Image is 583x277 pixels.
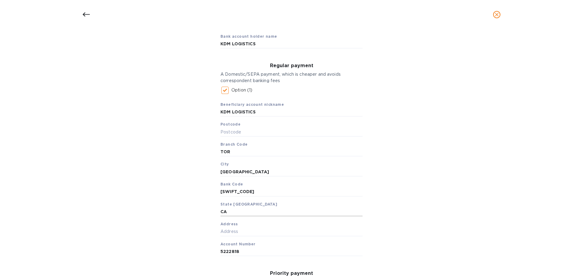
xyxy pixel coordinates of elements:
b: Bank account holder name [220,34,277,39]
input: Postcode [220,127,363,137]
input: Account Number [220,247,363,256]
input: Branch Code [220,147,363,157]
b: Beneficiary account nickname [220,102,284,107]
b: Address [220,222,238,226]
input: Bank Code [220,187,363,196]
b: Postcode [220,122,240,126]
b: Account Number [220,242,256,246]
b: City [220,162,229,166]
input: Beneficiary account nickname [220,108,363,117]
h3: Priority payment [220,271,363,276]
p: A Domestic/SEPA payment, which is cheaper and avoids correspondent banking fees [220,71,363,84]
b: State [GEOGRAPHIC_DATA] [220,202,277,206]
input: City [220,167,363,176]
input: Address [220,227,363,236]
b: Branch Code [220,142,247,147]
h3: Regular payment [220,63,363,69]
input: State Or Province [220,207,363,216]
b: Bank Code [220,182,243,186]
iframe: Chat Widget [553,248,583,277]
p: Option (1) [231,87,252,93]
button: close [489,7,504,22]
